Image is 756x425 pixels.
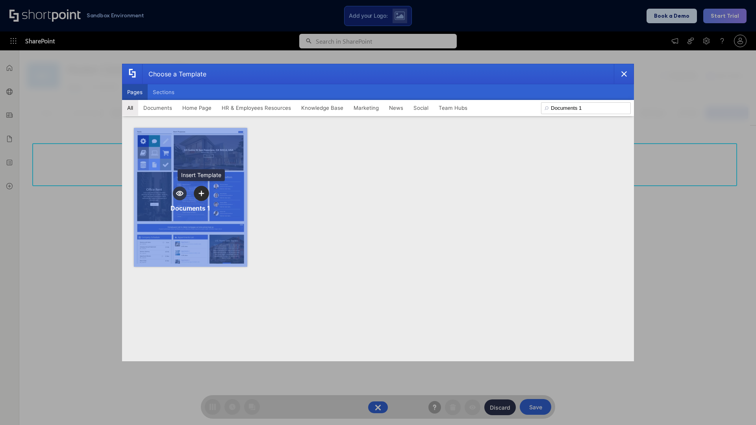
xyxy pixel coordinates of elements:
[717,387,756,425] iframe: Chat Widget
[541,102,631,114] input: Search
[177,100,217,116] button: Home Page
[170,204,210,212] div: Documents 1
[348,100,384,116] button: Marketing
[138,100,177,116] button: Documents
[217,100,296,116] button: HR & Employees Resources
[408,100,434,116] button: Social
[434,100,472,116] button: Team Hubs
[142,64,206,84] div: Choose a Template
[296,100,348,116] button: Knowledge Base
[148,84,180,100] button: Sections
[122,64,634,361] div: template selector
[122,100,138,116] button: All
[122,84,148,100] button: Pages
[384,100,408,116] button: News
